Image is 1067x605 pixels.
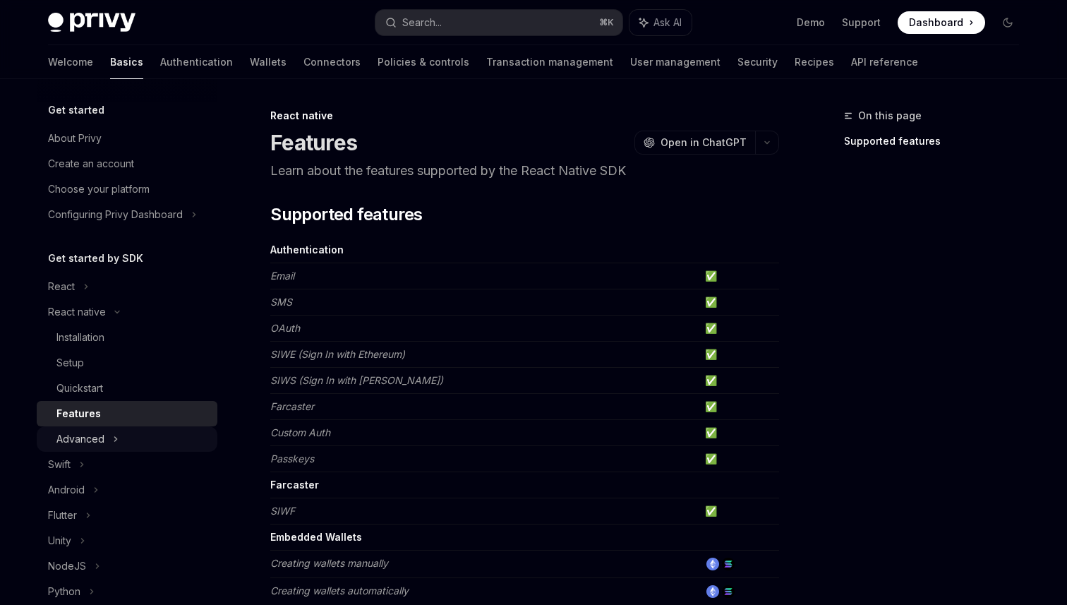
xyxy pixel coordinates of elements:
[270,426,330,438] em: Custom Auth
[722,585,735,598] img: solana.png
[270,322,300,334] em: OAuth
[699,446,779,472] td: ✅
[661,136,747,150] span: Open in ChatGPT
[48,155,134,172] div: Create an account
[160,45,233,79] a: Authentication
[48,456,71,473] div: Swift
[706,585,719,598] img: ethereum.png
[898,11,985,34] a: Dashboard
[858,107,922,124] span: On this page
[270,531,362,543] strong: Embedded Wallets
[56,380,103,397] div: Quickstart
[270,505,295,517] em: SIWF
[909,16,963,30] span: Dashboard
[634,131,755,155] button: Open in ChatGPT
[48,250,143,267] h5: Get started by SDK
[303,45,361,79] a: Connectors
[48,45,93,79] a: Welcome
[270,203,422,226] span: Supported features
[270,348,405,360] em: SIWE (Sign In with Ethereum)
[37,151,217,176] a: Create an account
[48,558,86,575] div: NodeJS
[48,13,135,32] img: dark logo
[378,45,469,79] a: Policies & controls
[270,453,314,465] em: Passkeys
[48,532,71,549] div: Unity
[250,45,287,79] a: Wallets
[270,130,357,155] h1: Features
[48,181,150,198] div: Choose your platform
[699,368,779,394] td: ✅
[270,400,314,412] em: Farcaster
[402,14,442,31] div: Search...
[37,376,217,401] a: Quickstart
[56,354,84,371] div: Setup
[48,206,183,223] div: Configuring Privy Dashboard
[706,558,719,570] img: ethereum.png
[270,270,294,282] em: Email
[110,45,143,79] a: Basics
[795,45,834,79] a: Recipes
[270,109,779,123] div: React native
[699,498,779,525] td: ✅
[629,10,692,35] button: Ask AI
[699,420,779,446] td: ✅
[270,557,388,569] em: Creating wallets manually
[37,350,217,376] a: Setup
[996,11,1019,34] button: Toggle dark mode
[48,304,106,321] div: React native
[851,45,918,79] a: API reference
[797,16,825,30] a: Demo
[844,130,1030,152] a: Supported features
[842,16,881,30] a: Support
[737,45,778,79] a: Security
[48,102,104,119] h5: Get started
[48,481,85,498] div: Android
[270,479,319,491] strong: Farcaster
[722,558,735,570] img: solana.png
[630,45,721,79] a: User management
[375,10,622,35] button: Search...⌘K
[599,17,614,28] span: ⌘ K
[48,583,80,600] div: Python
[699,263,779,289] td: ✅
[653,16,682,30] span: Ask AI
[270,244,344,256] strong: Authentication
[699,316,779,342] td: ✅
[270,161,779,181] p: Learn about the features supported by the React Native SDK
[37,176,217,202] a: Choose your platform
[270,585,409,597] em: Creating wallets automatically
[699,289,779,316] td: ✅
[486,45,613,79] a: Transaction management
[37,325,217,350] a: Installation
[48,278,75,295] div: React
[48,507,77,524] div: Flutter
[37,401,217,426] a: Features
[48,130,102,147] div: About Privy
[56,329,104,346] div: Installation
[699,394,779,420] td: ✅
[270,374,443,386] em: SIWS (Sign In with [PERSON_NAME])
[699,342,779,368] td: ✅
[37,126,217,151] a: About Privy
[56,431,104,448] div: Advanced
[56,405,101,422] div: Features
[270,296,292,308] em: SMS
